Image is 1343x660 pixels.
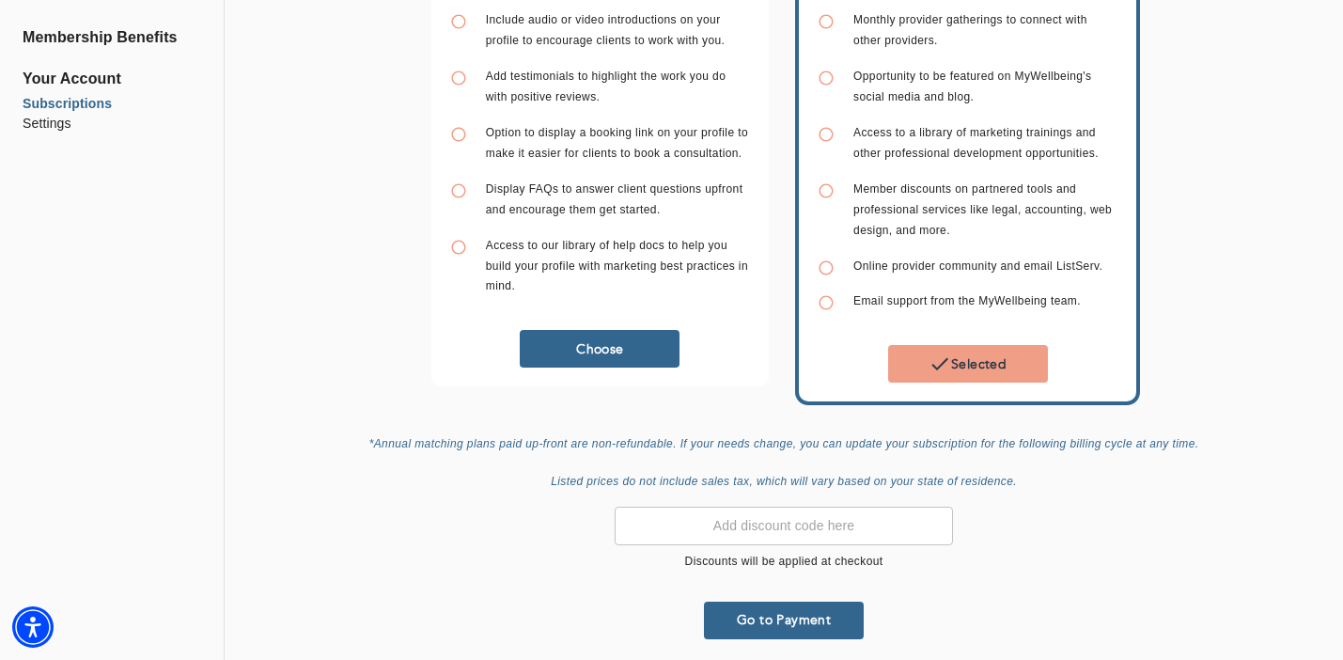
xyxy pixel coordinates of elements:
[853,126,1099,160] span: Access to a library of marketing trainings and other professional development opportunities.
[853,70,1091,103] span: Opportunity to be featured on MyWellbeing's social media and blog.
[615,507,952,545] input: Add discount code here
[486,239,748,293] span: Access to our library of help docs to help you build your profile with marketing best practices i...
[896,353,1040,375] span: Selected
[486,70,726,103] span: Add testimonials to highlight the work you do with positive reviews.
[12,606,54,648] div: Accessibility Menu
[23,114,201,134] a: Settings
[711,611,856,629] span: Go to Payment
[853,182,1112,237] span: Member discounts on partnered tools and professional services like legal, accounting, web design,...
[853,259,1102,273] span: Online provider community and email ListServ.
[486,13,726,47] span: Include audio or video introductions on your profile to encourage clients to work with you.
[23,26,201,49] a: Membership Benefits
[685,553,883,572] p: Discounts will be applied at checkout
[23,68,201,90] span: Your Account
[853,13,1087,47] span: Monthly provider gatherings to connect with other providers.
[527,340,672,358] span: Choose
[486,182,743,216] span: Display FAQs to answer client questions upfront and encourage them get started.
[486,126,748,160] span: Option to display a booking link on your profile to make it easier for clients to book a consulta...
[853,294,1081,307] span: Email support from the MyWellbeing team.
[888,345,1048,383] button: Selected
[520,330,679,368] button: Choose
[369,437,1199,488] i: *Annual matching plans paid up-front are non-refundable. If your needs change, you can update you...
[704,602,864,639] button: Go to Payment
[23,94,201,114] a: Subscriptions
